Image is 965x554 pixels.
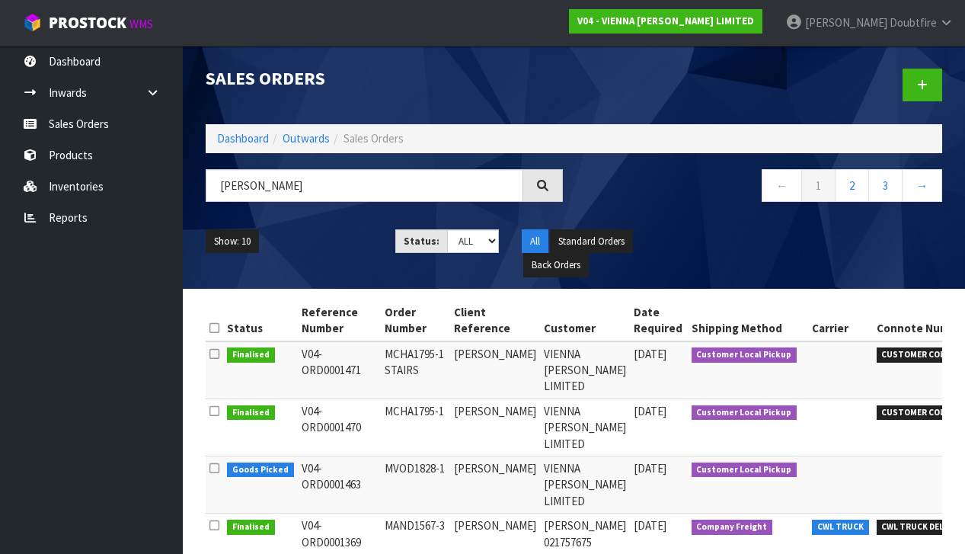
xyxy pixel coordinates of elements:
[298,300,382,341] th: Reference Number
[344,131,404,146] span: Sales Orders
[298,399,382,456] td: V04-ORD0001470
[227,463,294,478] span: Goods Picked
[692,463,797,478] span: Customer Local Pickup
[540,399,630,456] td: VIENNA [PERSON_NAME] LIMITED
[902,169,942,202] a: →
[381,300,450,341] th: Order Number
[688,300,809,341] th: Shipping Method
[586,169,943,207] nav: Page navigation
[540,341,630,399] td: VIENNA [PERSON_NAME] LIMITED
[540,456,630,514] td: VIENNA [PERSON_NAME] LIMITED
[634,404,666,418] span: [DATE]
[808,300,873,341] th: Carrier
[206,69,563,88] h1: Sales Orders
[550,229,633,254] button: Standard Orders
[450,456,540,514] td: [PERSON_NAME]
[283,131,330,146] a: Outwards
[890,15,937,30] span: Doubtfire
[634,461,666,476] span: [DATE]
[450,300,540,341] th: Client Reference
[450,341,540,399] td: [PERSON_NAME]
[634,518,666,533] span: [DATE]
[805,15,887,30] span: [PERSON_NAME]
[381,341,450,399] td: MCHA1795-1 STAIRS
[450,399,540,456] td: [PERSON_NAME]
[227,405,275,421] span: Finalised
[762,169,802,202] a: ←
[692,347,797,363] span: Customer Local Pickup
[227,520,275,535] span: Finalised
[206,169,523,202] input: Search sales orders
[227,347,275,363] span: Finalised
[49,13,126,33] span: ProStock
[381,399,450,456] td: MCHA1795-1
[404,235,439,248] strong: Status:
[634,347,666,361] span: [DATE]
[129,17,153,31] small: WMS
[692,520,773,535] span: Company Freight
[223,300,298,341] th: Status
[812,520,869,535] span: CWL TRUCK
[540,300,630,341] th: Customer
[522,229,548,254] button: All
[801,169,836,202] a: 1
[577,14,754,27] strong: V04 - VIENNA [PERSON_NAME] LIMITED
[868,169,903,202] a: 3
[835,169,869,202] a: 2
[23,13,42,32] img: cube-alt.png
[630,300,688,341] th: Date Required
[206,229,259,254] button: Show: 10
[298,341,382,399] td: V04-ORD0001471
[217,131,269,146] a: Dashboard
[523,253,589,277] button: Back Orders
[298,456,382,514] td: V04-ORD0001463
[381,456,450,514] td: MVOD1828-1
[692,405,797,421] span: Customer Local Pickup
